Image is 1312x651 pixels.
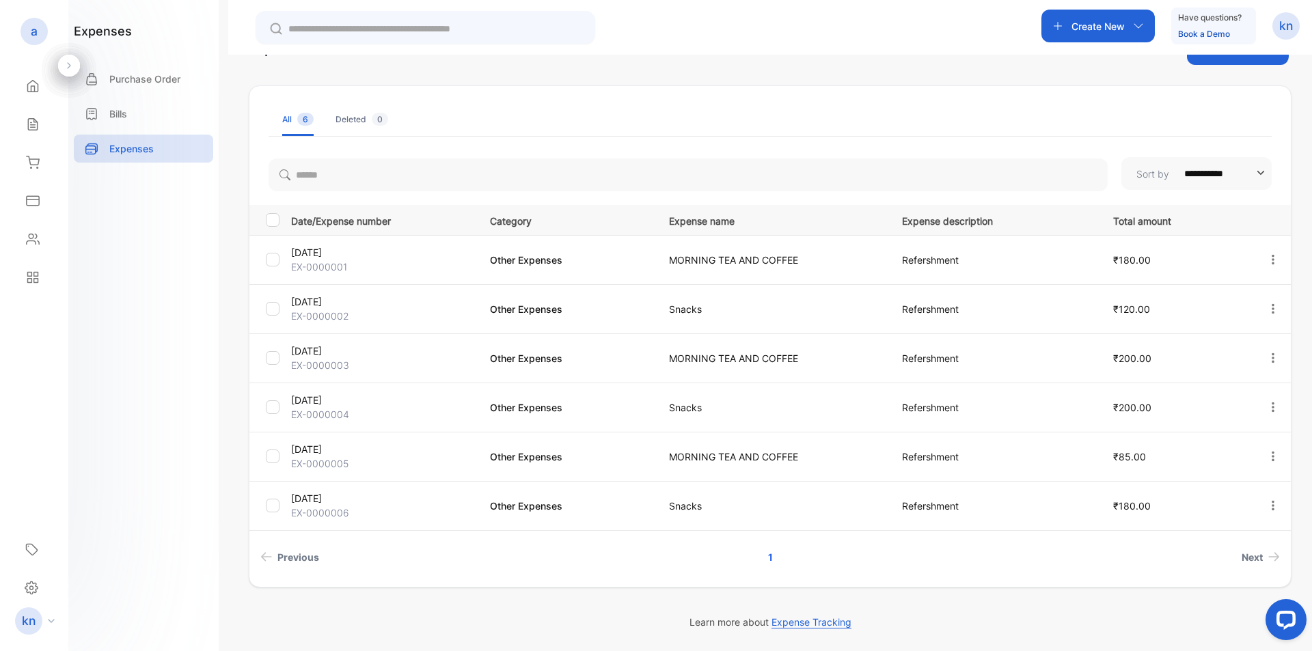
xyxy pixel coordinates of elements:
span: 6 [297,113,314,126]
p: a [31,23,38,40]
p: Other Expenses [490,253,640,267]
p: Snacks [669,499,874,513]
p: [DATE] [291,294,473,309]
p: Total amount [1113,211,1238,228]
p: [DATE] [291,344,473,358]
p: MORNING TEA AND COFFEE [669,351,874,365]
div: Deleted [336,113,388,126]
a: Expenses [74,135,213,163]
p: Have questions? [1178,11,1242,25]
p: Other Expenses [490,302,640,316]
p: Purchase Order [109,72,180,86]
p: Expenses [109,141,154,156]
p: EX-0000006 [291,505,473,520]
p: EX-0000005 [291,456,473,471]
span: 0 [372,113,388,126]
p: Expense description [902,211,1085,228]
ul: Pagination [249,544,1291,570]
p: Refershment [902,351,1085,365]
p: Refershment [902,253,1085,267]
p: EX-0000004 [291,407,473,421]
span: ₹180.00 [1113,500,1151,512]
a: Purchase Order [74,65,213,93]
p: Sort by [1136,167,1169,181]
span: ₹85.00 [1113,451,1146,462]
p: [DATE] [291,491,473,505]
p: MORNING TEA AND COFFEE [669,253,874,267]
span: Next [1242,550,1263,564]
p: Other Expenses [490,400,640,415]
p: Learn more about [249,615,1291,629]
p: Snacks [669,400,874,415]
button: kn [1272,10,1300,42]
p: MORNING TEA AND COFFEE [669,449,874,464]
p: Other Expenses [490,449,640,464]
p: [DATE] [291,393,473,407]
span: Expense Tracking [771,616,851,628]
a: Next page [1236,544,1285,570]
button: Create New [1041,10,1155,42]
p: Category [490,211,640,228]
span: Previous [277,550,319,564]
span: ₹200.00 [1113,352,1151,364]
p: EX-0000001 [291,260,473,274]
p: Other Expenses [490,351,640,365]
p: Date/Expense number [291,211,473,228]
p: Create New [1071,19,1125,33]
p: kn [1279,17,1293,35]
iframe: LiveChat chat widget [1255,594,1312,651]
p: [DATE] [291,245,473,260]
p: kn [22,612,36,630]
p: Snacks [669,302,874,316]
p: EX-0000002 [291,309,473,323]
p: Bills [109,107,127,121]
p: Refershment [902,400,1085,415]
p: [DATE] [291,442,473,456]
p: Expense name [669,211,874,228]
a: Previous page [255,544,325,570]
p: EX-0000003 [291,358,473,372]
p: Refershment [902,449,1085,464]
h1: expenses [74,22,132,40]
span: ₹180.00 [1113,254,1151,266]
p: Refershment [902,499,1085,513]
a: Bills [74,100,213,128]
a: Book a Demo [1178,29,1230,39]
a: Page 1 is your current page [752,544,789,570]
span: ₹120.00 [1113,303,1150,315]
button: Sort by [1121,157,1272,190]
span: ₹200.00 [1113,402,1151,413]
p: Other Expenses [490,499,640,513]
p: Refershment [902,302,1085,316]
div: All [282,113,314,126]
